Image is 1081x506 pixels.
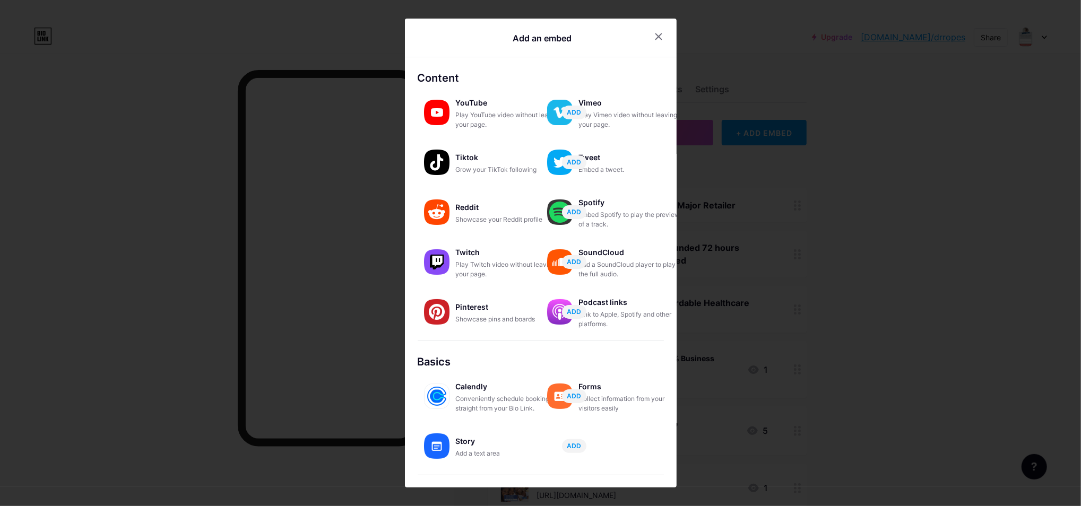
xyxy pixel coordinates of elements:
div: Add a SoundCloud player to play the full audio. [579,260,685,279]
div: Twitch [456,245,562,260]
button: ADD [562,255,586,269]
span: ADD [567,257,581,266]
div: Reddit [456,200,562,215]
img: twitter [547,150,573,175]
div: Grow your TikTok following [456,165,562,175]
button: ADD [562,305,586,319]
img: spotify [547,199,573,225]
img: soundcloud [547,249,573,275]
div: Showcase pins and boards [456,315,562,324]
div: Basics [418,354,664,370]
div: Podcast links [579,295,685,310]
img: twitch [424,249,449,275]
button: ADD [562,106,586,119]
div: Play Twitch video without leaving your page. [456,260,562,279]
div: SoundCloud [579,245,685,260]
img: pinterest [424,299,449,325]
div: Story [456,434,562,449]
div: Play YouTube video without leaving your page. [456,110,562,129]
div: Play Vimeo video without leaving your page. [579,110,685,129]
div: Pinterest [456,300,562,315]
img: forms [547,383,573,409]
div: Conveniently schedule bookings straight from your Bio Link. [456,394,562,413]
span: ADD [567,207,581,216]
div: Embed a tweet. [579,165,685,175]
button: ADD [562,205,586,219]
div: Showcase your Reddit profile [456,215,562,224]
div: Forms [579,379,685,394]
img: calendly [424,383,449,409]
div: YouTube [456,95,562,110]
div: Add a text area [456,449,562,458]
img: story [424,433,449,459]
button: ADD [562,155,586,169]
div: Collect information from your visitors easily [579,394,685,413]
button: ADD [562,439,586,453]
div: Tweet [579,150,685,165]
span: ADD [567,108,581,117]
div: Tiktok [456,150,562,165]
img: reddit [424,199,449,225]
img: tiktok [424,150,449,175]
div: Content [418,70,664,86]
img: vimeo [547,100,573,125]
button: ADD [562,389,586,403]
div: Vimeo [579,95,685,110]
div: Add an embed [513,32,572,45]
span: ADD [567,441,581,450]
img: youtube [424,100,449,125]
span: ADD [567,307,581,316]
div: Calendly [456,379,562,394]
img: podcastlinks [547,299,573,325]
span: ADD [567,158,581,167]
div: Link to Apple, Spotify and other platforms. [579,310,685,329]
div: Embed Spotify to play the preview of a track. [579,210,685,229]
span: ADD [567,391,581,400]
div: Spotify [579,195,685,210]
